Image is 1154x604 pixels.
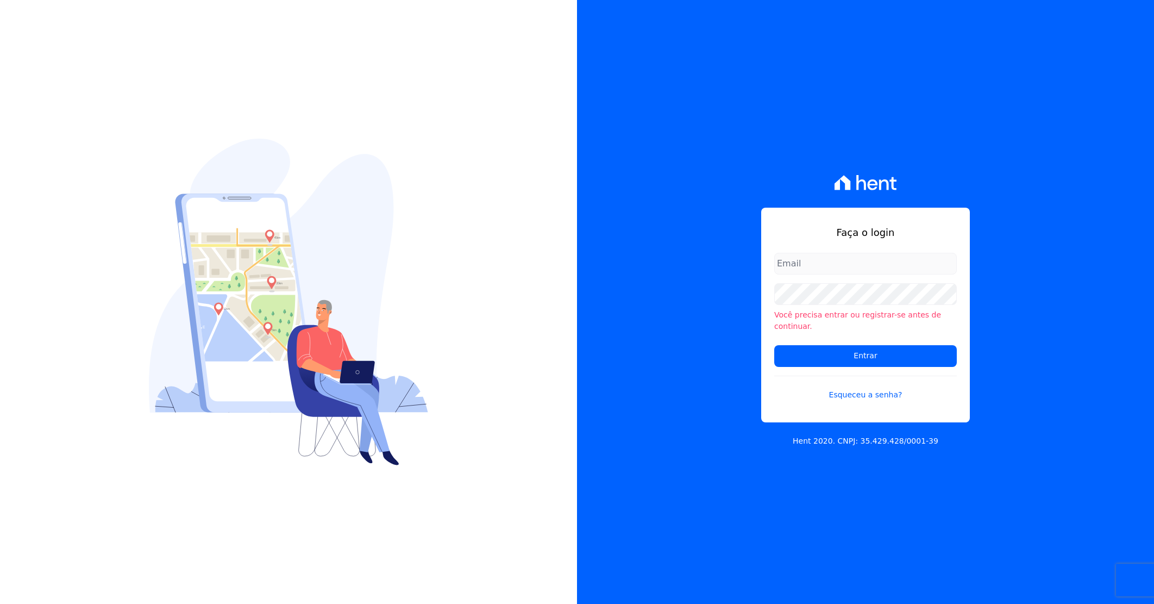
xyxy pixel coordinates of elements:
input: Entrar [774,345,957,367]
p: Hent 2020. CNPJ: 35.429.428/0001-39 [793,435,938,447]
a: Esqueceu a senha? [774,376,957,401]
img: Login [149,139,428,465]
li: Você precisa entrar ou registrar-se antes de continuar. [774,309,957,332]
h1: Faça o login [774,225,957,240]
input: Email [774,253,957,275]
